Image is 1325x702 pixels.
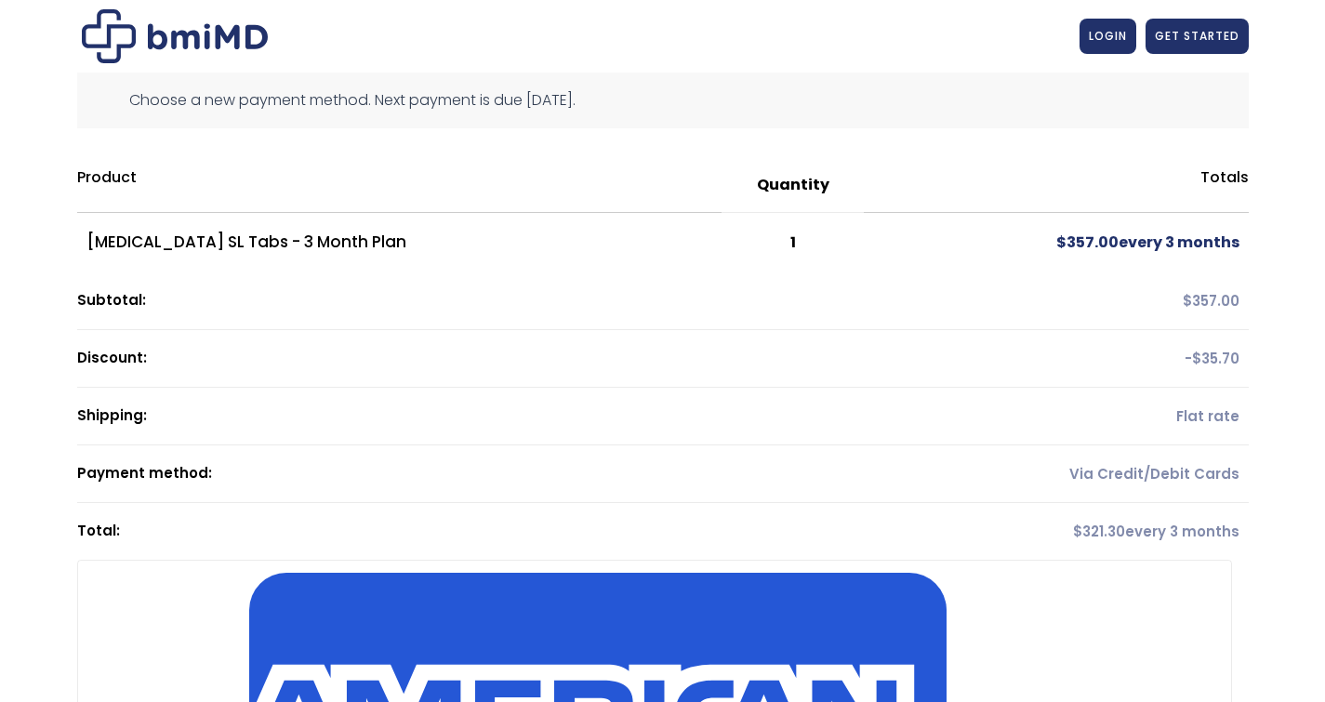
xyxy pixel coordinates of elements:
[77,330,864,388] th: Discount:
[722,158,863,213] th: Quantity
[1183,291,1192,311] span: $
[77,213,722,272] td: [MEDICAL_DATA] SL Tabs - 3 Month Plan
[864,503,1249,560] td: every 3 months
[1056,232,1067,253] span: $
[1073,522,1082,541] span: $
[77,388,864,445] th: Shipping:
[1192,349,1239,368] span: 35.70
[1155,28,1239,44] span: GET STARTED
[82,9,268,63] img: Checkout
[77,445,864,503] th: Payment method:
[864,445,1249,503] td: Via Credit/Debit Cards
[77,503,864,560] th: Total:
[864,158,1249,213] th: Totals
[864,213,1249,272] td: every 3 months
[77,158,722,213] th: Product
[1192,349,1201,368] span: $
[1089,28,1127,44] span: LOGIN
[77,73,1249,128] div: Choose a new payment method. Next payment is due [DATE].
[1056,232,1119,253] span: 357.00
[1073,522,1125,541] span: 321.30
[864,388,1249,445] td: Flat rate
[1183,291,1239,311] span: 357.00
[77,272,864,330] th: Subtotal:
[864,330,1249,388] td: -
[722,213,863,272] td: 1
[1146,19,1249,54] a: GET STARTED
[1080,19,1136,54] a: LOGIN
